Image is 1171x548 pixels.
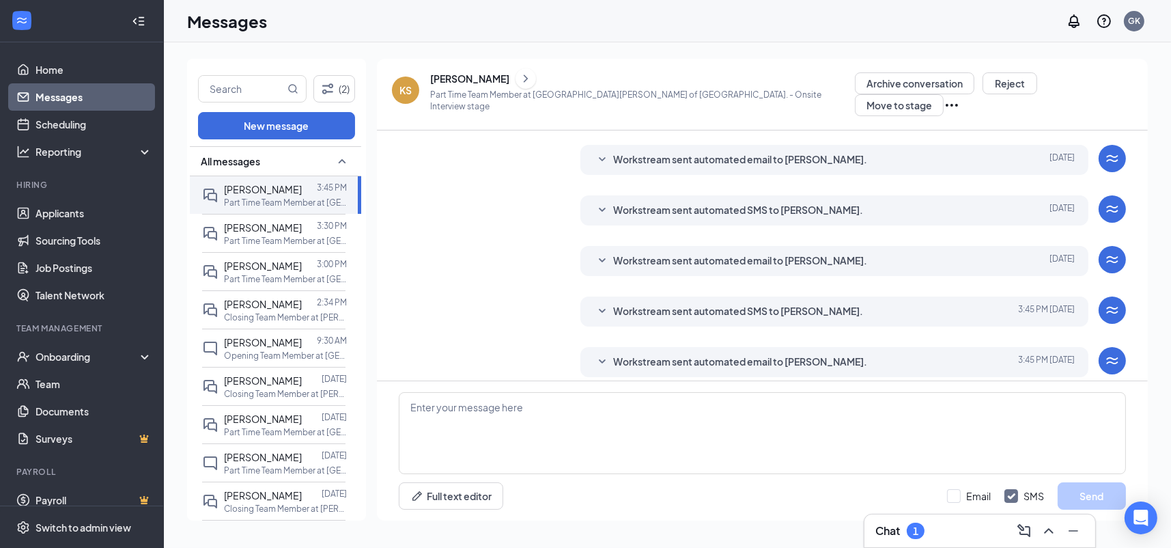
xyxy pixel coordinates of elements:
[224,260,302,272] span: [PERSON_NAME]
[224,413,302,425] span: [PERSON_NAME]
[613,253,867,269] span: Workstream sent automated email to [PERSON_NAME].
[224,503,347,515] p: Closing Team Member at [PERSON_NAME] of [GEOGRAPHIC_DATA].
[202,187,218,204] svg: DoubleChat
[16,466,150,478] div: Payroll
[1018,354,1075,370] span: [DATE] 3:45 PM
[16,521,30,534] svg: Settings
[1125,502,1157,534] div: Open Intercom Messenger
[1013,520,1035,542] button: ComposeMessage
[613,202,863,219] span: Workstream sent automated SMS to [PERSON_NAME].
[202,225,218,242] svg: DoubleChat
[855,72,974,94] button: Archive conversation
[202,264,218,280] svg: DoubleChat
[36,425,152,452] a: SurveysCrown
[15,14,29,27] svg: WorkstreamLogo
[516,68,536,89] button: ChevronRight
[224,489,302,502] span: [PERSON_NAME]
[613,152,867,168] span: Workstream sent automated email to [PERSON_NAME].
[1058,482,1126,510] button: Send
[1049,253,1075,269] span: [DATE]
[224,374,302,387] span: [PERSON_NAME]
[317,335,347,346] p: 9:30 AM
[944,97,960,113] svg: Ellipses
[320,81,336,97] svg: Filter
[1062,520,1084,542] button: Minimize
[1096,13,1112,29] svg: QuestionInfo
[287,83,298,94] svg: MagnifyingGlass
[224,336,302,348] span: [PERSON_NAME]
[1104,251,1120,268] svg: WorkstreamLogo
[855,94,944,116] button: Move to stage
[322,411,347,423] p: [DATE]
[224,183,302,195] span: [PERSON_NAME]
[187,10,267,33] h1: Messages
[224,221,302,234] span: [PERSON_NAME]
[224,350,347,361] p: Opening Team Member at [GEOGRAPHIC_DATA][PERSON_NAME] of [GEOGRAPHIC_DATA].
[36,254,152,282] a: Job Postings
[224,298,302,310] span: [PERSON_NAME]
[16,350,30,364] svg: UserCheck
[1041,523,1057,539] svg: ChevronUp
[36,521,131,534] div: Switch to admin view
[1104,150,1120,167] svg: WorkstreamLogo
[1065,523,1082,539] svg: Minimize
[613,303,863,320] span: Workstream sent automated SMS to [PERSON_NAME].
[399,482,503,510] button: Full text editorPen
[202,379,218,395] svg: DoubleChat
[613,354,867,370] span: Workstream sent automated email to [PERSON_NAME].
[1018,303,1075,320] span: [DATE] 3:45 PM
[36,200,152,227] a: Applicants
[201,154,260,168] span: All messages
[983,72,1037,94] button: Reject
[1038,520,1060,542] button: ChevronUp
[594,152,610,168] svg: SmallChevronDown
[36,282,152,309] a: Talent Network
[1128,15,1140,27] div: GK
[317,220,347,232] p: 3:30 PM
[202,340,218,357] svg: ChatInactive
[224,451,302,463] span: [PERSON_NAME]
[594,354,610,370] svg: SmallChevronDown
[399,83,412,97] div: KS
[224,426,347,438] p: Part Time Team Member at [GEOGRAPHIC_DATA][PERSON_NAME] of [GEOGRAPHIC_DATA].
[1104,302,1120,318] svg: WorkstreamLogo
[202,493,218,510] svg: DoubleChat
[36,350,141,364] div: Onboarding
[1104,353,1120,369] svg: WorkstreamLogo
[224,388,347,400] p: Closing Team Member at [PERSON_NAME] of [GEOGRAPHIC_DATA].
[224,465,347,476] p: Part Time Team Member at [GEOGRAPHIC_DATA][PERSON_NAME] of [GEOGRAPHIC_DATA].
[313,75,355,102] button: Filter (2)
[317,182,347,193] p: 3:45 PM
[224,197,347,208] p: Part Time Team Member at [GEOGRAPHIC_DATA][PERSON_NAME] of [GEOGRAPHIC_DATA].
[36,145,153,159] div: Reporting
[594,253,610,269] svg: SmallChevronDown
[36,227,152,254] a: Sourcing Tools
[317,258,347,270] p: 3:00 PM
[36,487,152,514] a: PayrollCrown
[430,72,509,85] div: [PERSON_NAME]
[594,202,610,219] svg: SmallChevronDown
[202,455,218,471] svg: ChatInactive
[224,235,347,247] p: Part Time Team Member at [GEOGRAPHIC_DATA][PERSON_NAME] of [GEOGRAPHIC_DATA].
[16,323,150,334] div: Team Management
[202,302,218,318] svg: DoubleChat
[334,153,350,169] svg: SmallChevronUp
[1016,523,1032,539] svg: ComposeMessage
[1066,13,1082,29] svg: Notifications
[36,370,152,398] a: Team
[322,373,347,385] p: [DATE]
[16,145,30,159] svg: Analysis
[1049,202,1075,219] span: [DATE]
[16,179,150,191] div: Hiring
[36,83,152,111] a: Messages
[36,398,152,425] a: Documents
[36,56,152,83] a: Home
[132,14,145,28] svg: Collapse
[430,89,855,112] p: Part Time Team Member at [GEOGRAPHIC_DATA][PERSON_NAME] of [GEOGRAPHIC_DATA]. - Onsite Interview ...
[594,303,610,320] svg: SmallChevronDown
[913,525,918,537] div: 1
[875,523,900,538] h3: Chat
[322,450,347,461] p: [DATE]
[519,70,533,87] svg: ChevronRight
[36,111,152,138] a: Scheduling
